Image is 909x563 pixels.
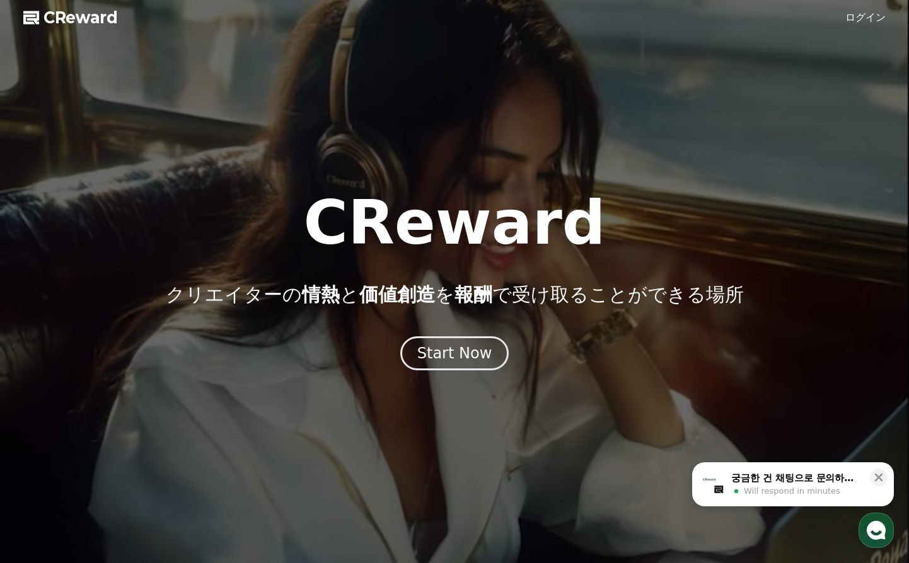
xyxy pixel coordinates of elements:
[302,283,340,305] span: 情熱
[359,283,435,305] span: 価値創造
[23,8,118,28] a: CReward
[400,349,509,361] a: Start Now
[83,399,163,431] a: Messages
[163,399,242,431] a: Settings
[4,399,83,431] a: Home
[303,193,605,253] h1: CReward
[43,8,118,28] span: CReward
[400,336,509,370] button: Start Now
[187,418,217,428] span: Settings
[32,418,54,428] span: Home
[166,283,744,306] p: クリエイターの と を で受け取ることができる場所
[417,343,492,363] div: Start Now
[845,10,886,25] a: ログイン
[455,283,492,305] span: 報酬
[105,419,142,429] span: Messages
